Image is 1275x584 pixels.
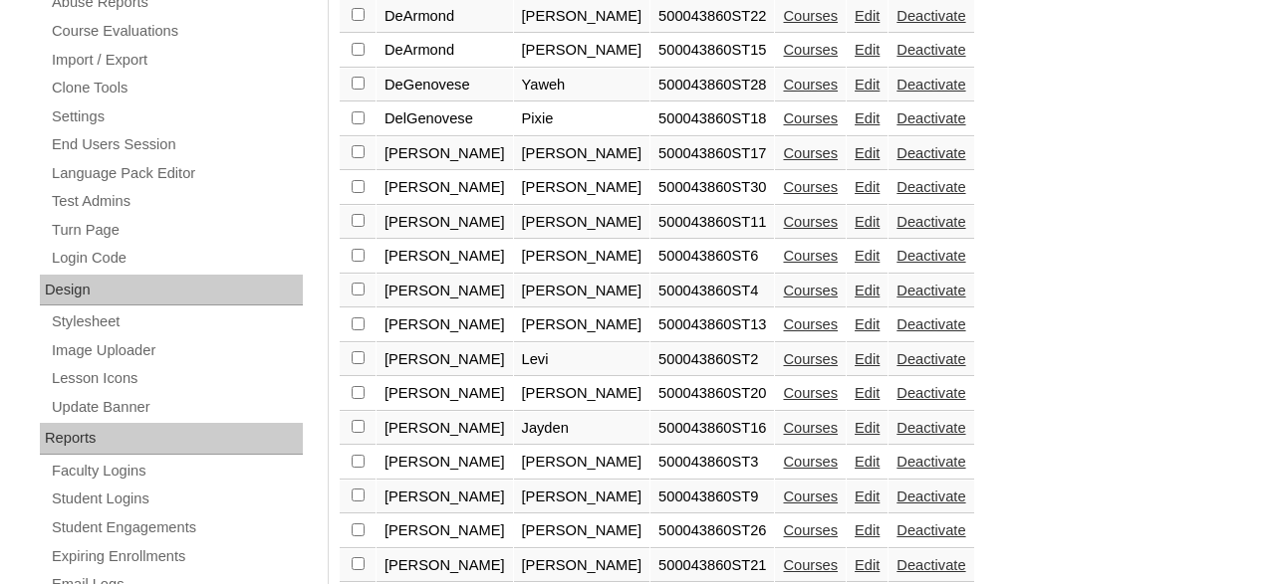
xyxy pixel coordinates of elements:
[783,522,838,538] a: Courses
[514,514,650,548] td: [PERSON_NAME]
[855,42,880,58] a: Edit
[377,34,513,68] td: DeArmond
[896,283,965,298] a: Deactivate
[377,102,513,136] td: DelGenovese
[855,8,880,24] a: Edit
[377,549,513,583] td: [PERSON_NAME]
[855,454,880,470] a: Edit
[855,385,880,401] a: Edit
[783,248,838,264] a: Courses
[377,206,513,240] td: [PERSON_NAME]
[650,481,774,514] td: 500043860ST9
[50,544,303,569] a: Expiring Enrollments
[650,412,774,446] td: 500043860ST16
[783,557,838,573] a: Courses
[50,76,303,100] a: Clone Tools
[855,283,880,298] a: Edit
[650,308,774,342] td: 500043860ST13
[50,459,303,484] a: Faculty Logins
[896,351,965,367] a: Deactivate
[514,481,650,514] td: [PERSON_NAME]
[50,132,303,157] a: End Users Session
[896,454,965,470] a: Deactivate
[40,423,303,455] div: Reports
[514,34,650,68] td: [PERSON_NAME]
[50,218,303,243] a: Turn Page
[40,275,303,306] div: Design
[514,446,650,480] td: [PERSON_NAME]
[650,69,774,102] td: 500043860ST28
[855,77,880,93] a: Edit
[650,34,774,68] td: 500043860ST15
[650,514,774,548] td: 500043860ST26
[855,179,880,195] a: Edit
[514,137,650,171] td: [PERSON_NAME]
[896,248,965,264] a: Deactivate
[896,145,965,161] a: Deactivate
[855,522,880,538] a: Edit
[377,377,513,411] td: [PERSON_NAME]
[783,351,838,367] a: Courses
[855,316,880,332] a: Edit
[514,240,650,274] td: [PERSON_NAME]
[896,557,965,573] a: Deactivate
[377,137,513,171] td: [PERSON_NAME]
[855,488,880,504] a: Edit
[514,69,650,102] td: Yaweh
[514,377,650,411] td: [PERSON_NAME]
[896,488,965,504] a: Deactivate
[377,275,513,308] td: [PERSON_NAME]
[514,549,650,583] td: [PERSON_NAME]
[650,549,774,583] td: 500043860ST21
[650,206,774,240] td: 500043860ST11
[896,77,965,93] a: Deactivate
[783,8,838,24] a: Courses
[50,246,303,271] a: Login Code
[377,308,513,342] td: [PERSON_NAME]
[377,171,513,205] td: [PERSON_NAME]
[50,161,303,186] a: Language Pack Editor
[896,179,965,195] a: Deactivate
[783,42,838,58] a: Courses
[377,69,513,102] td: DeGenovese
[896,316,965,332] a: Deactivate
[377,240,513,274] td: [PERSON_NAME]
[50,309,303,334] a: Stylesheet
[650,377,774,411] td: 500043860ST20
[50,104,303,129] a: Settings
[650,102,774,136] td: 500043860ST18
[514,412,650,446] td: Jayden
[855,145,880,161] a: Edit
[50,189,303,214] a: Test Admins
[50,395,303,420] a: Update Banner
[514,308,650,342] td: [PERSON_NAME]
[896,420,965,436] a: Deactivate
[377,446,513,480] td: [PERSON_NAME]
[783,420,838,436] a: Courses
[50,19,303,44] a: Course Evaluations
[783,214,838,230] a: Courses
[650,275,774,308] td: 500043860ST4
[855,557,880,573] a: Edit
[855,248,880,264] a: Edit
[855,351,880,367] a: Edit
[855,420,880,436] a: Edit
[855,214,880,230] a: Edit
[650,137,774,171] td: 500043860ST17
[783,110,838,126] a: Courses
[514,275,650,308] td: [PERSON_NAME]
[896,385,965,401] a: Deactivate
[514,343,650,377] td: Levi
[514,171,650,205] td: [PERSON_NAME]
[377,481,513,514] td: [PERSON_NAME]
[50,366,303,391] a: Lesson Icons
[377,412,513,446] td: [PERSON_NAME]
[783,145,838,161] a: Courses
[514,206,650,240] td: [PERSON_NAME]
[50,487,303,511] a: Student Logins
[377,343,513,377] td: [PERSON_NAME]
[783,283,838,298] a: Courses
[783,316,838,332] a: Courses
[377,514,513,548] td: [PERSON_NAME]
[650,171,774,205] td: 500043860ST30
